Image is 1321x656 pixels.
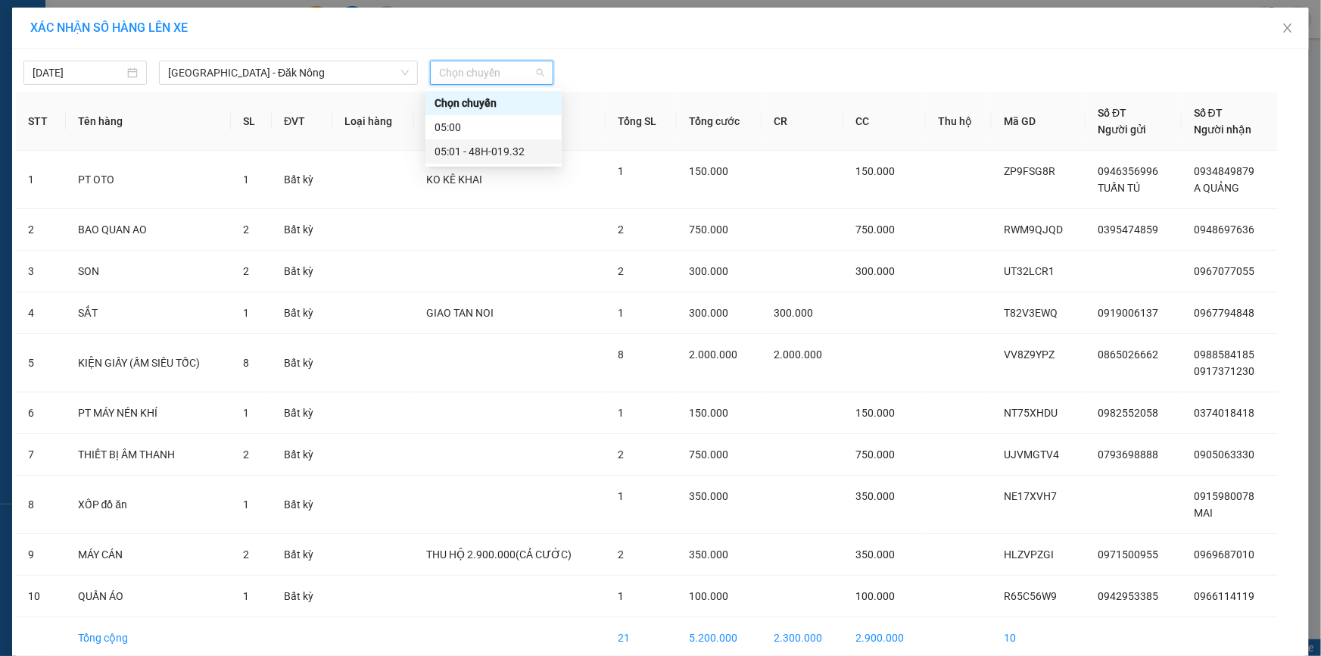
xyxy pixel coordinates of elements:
[1194,265,1254,277] span: 0967077055
[66,292,231,334] td: SẮT
[243,173,249,186] span: 1
[66,209,231,251] td: BAO QUAN AO
[16,92,66,151] th: STT
[1098,348,1158,361] span: 0865026662
[1098,548,1158,561] span: 0971500955
[435,119,553,136] div: 05:00
[435,143,553,160] div: 05:01 - 48H-019.32
[30,20,188,35] span: XÁC NHẬN SỐ HÀNG LÊN XE
[168,61,409,84] span: Hà Nội - Đăk Nông
[689,590,728,602] span: 100.000
[1194,548,1254,561] span: 0969687010
[243,223,249,236] span: 2
[855,265,895,277] span: 300.000
[202,12,366,37] b: [DOMAIN_NAME]
[618,407,624,419] span: 1
[16,392,66,434] td: 6
[425,91,562,115] div: Chọn chuyến
[272,334,332,392] td: Bất kỳ
[1194,490,1254,502] span: 0915980078
[1098,590,1158,602] span: 0942953385
[272,151,332,209] td: Bất kỳ
[618,165,624,177] span: 1
[1004,348,1055,361] span: VV8Z9YPZ
[231,92,272,151] th: SL
[33,64,124,81] input: 14/09/2025
[1004,223,1063,236] span: RWM9QJQD
[414,92,606,151] th: Ghi chú
[332,92,413,151] th: Loại hàng
[16,476,66,534] td: 8
[8,108,122,133] h2: CX6GIG6Q
[855,590,895,602] span: 100.000
[16,209,66,251] td: 2
[243,548,249,561] span: 2
[439,61,544,84] span: Chọn chuyến
[855,165,895,177] span: 150.000
[1098,107,1126,119] span: Số ĐT
[272,476,332,534] td: Bất kỳ
[16,334,66,392] td: 5
[66,92,231,151] th: Tên hàng
[1194,223,1254,236] span: 0948697636
[689,265,728,277] span: 300.000
[1004,590,1057,602] span: R65C56W9
[855,407,895,419] span: 150.000
[243,307,249,319] span: 1
[66,534,231,576] td: MÁY CÁN
[689,490,728,502] span: 350.000
[426,173,482,186] span: KO KÊ KHAI
[689,348,737,361] span: 2.000.000
[16,576,66,617] td: 10
[774,348,822,361] span: 2.000.000
[1098,123,1146,136] span: Người gửi
[272,434,332,476] td: Bất kỳ
[1194,365,1254,377] span: 0917371230
[618,490,624,502] span: 1
[16,534,66,576] td: 9
[16,151,66,209] td: 1
[618,448,624,461] span: 2
[1004,548,1054,561] span: HLZVPZGI
[1098,165,1158,177] span: 0946356996
[426,548,572,561] span: THU HỘ 2.900.000(CẢ CƯỚC)
[677,92,762,151] th: Tổng cước
[843,92,926,151] th: CC
[618,307,624,319] span: 1
[16,434,66,476] td: 7
[855,490,895,502] span: 350.000
[272,576,332,617] td: Bất kỳ
[855,223,895,236] span: 750.000
[774,307,813,319] span: 300.000
[243,265,249,277] span: 2
[618,548,624,561] span: 2
[1194,348,1254,361] span: 0988584185
[1098,407,1158,419] span: 0982552058
[1194,123,1251,136] span: Người nhận
[1194,182,1239,194] span: A QUẢNG
[435,95,553,111] div: Chọn chuyến
[1098,448,1158,461] span: 0793698888
[1004,490,1057,502] span: NE17XVH7
[400,68,410,77] span: down
[16,251,66,292] td: 3
[66,434,231,476] td: THIẾT BỊ ÂM THANH
[762,92,844,151] th: CR
[272,251,332,292] td: Bất kỳ
[1194,307,1254,319] span: 0967794848
[1282,22,1294,34] span: close
[618,348,624,361] span: 8
[16,292,66,334] td: 4
[66,151,231,209] td: PT OTO
[618,223,624,236] span: 2
[926,92,992,151] th: Thu hộ
[992,92,1086,151] th: Mã GD
[1098,182,1140,194] span: TUẤN TÚ
[66,334,231,392] td: KIỆN GIẤY (ẤM SIÊU TỐC)
[855,548,895,561] span: 350.000
[1004,307,1058,319] span: T82V3EWQ
[855,448,895,461] span: 750.000
[243,407,249,419] span: 1
[243,498,249,511] span: 1
[618,265,624,277] span: 2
